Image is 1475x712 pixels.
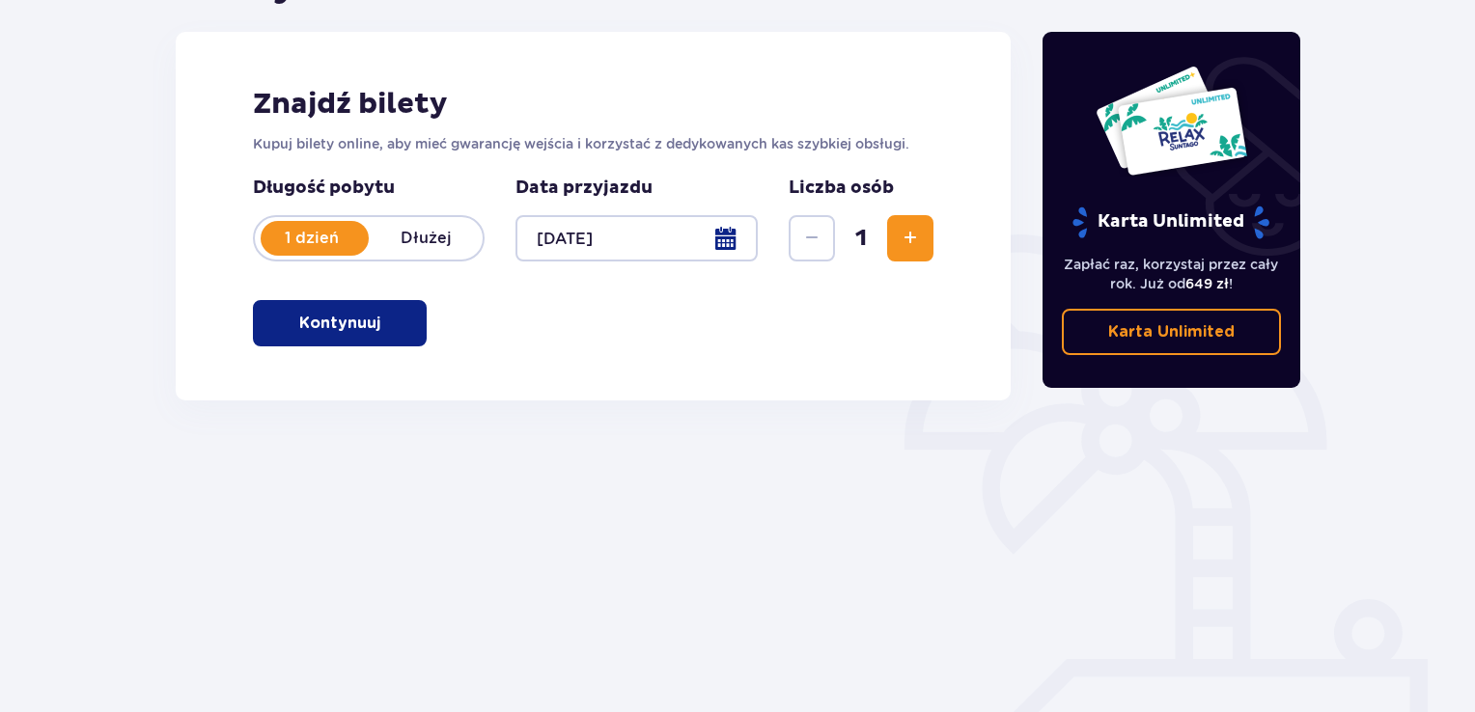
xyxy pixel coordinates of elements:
[789,215,835,261] button: Zmniejsz
[299,313,380,334] p: Kontynuuj
[253,300,427,346] button: Kontynuuj
[253,134,933,153] p: Kupuj bilety online, aby mieć gwarancję wejścia i korzystać z dedykowanych kas szybkiej obsługi.
[1071,205,1271,239] p: Karta Unlimited
[253,86,933,123] h2: Znajdź bilety
[789,177,894,200] p: Liczba osób
[887,215,933,261] button: Zwiększ
[255,228,369,249] p: 1 dzień
[1062,255,1282,293] p: Zapłać raz, korzystaj przez cały rok. Już od !
[1185,276,1229,291] span: 649 zł
[839,224,883,253] span: 1
[369,228,483,249] p: Dłużej
[1095,65,1248,177] img: Dwie karty całoroczne do Suntago z napisem 'UNLIMITED RELAX', na białym tle z tropikalnymi liśćmi...
[253,177,485,200] p: Długość pobytu
[1108,321,1235,342] p: Karta Unlimited
[515,177,653,200] p: Data przyjazdu
[1062,309,1282,355] a: Karta Unlimited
